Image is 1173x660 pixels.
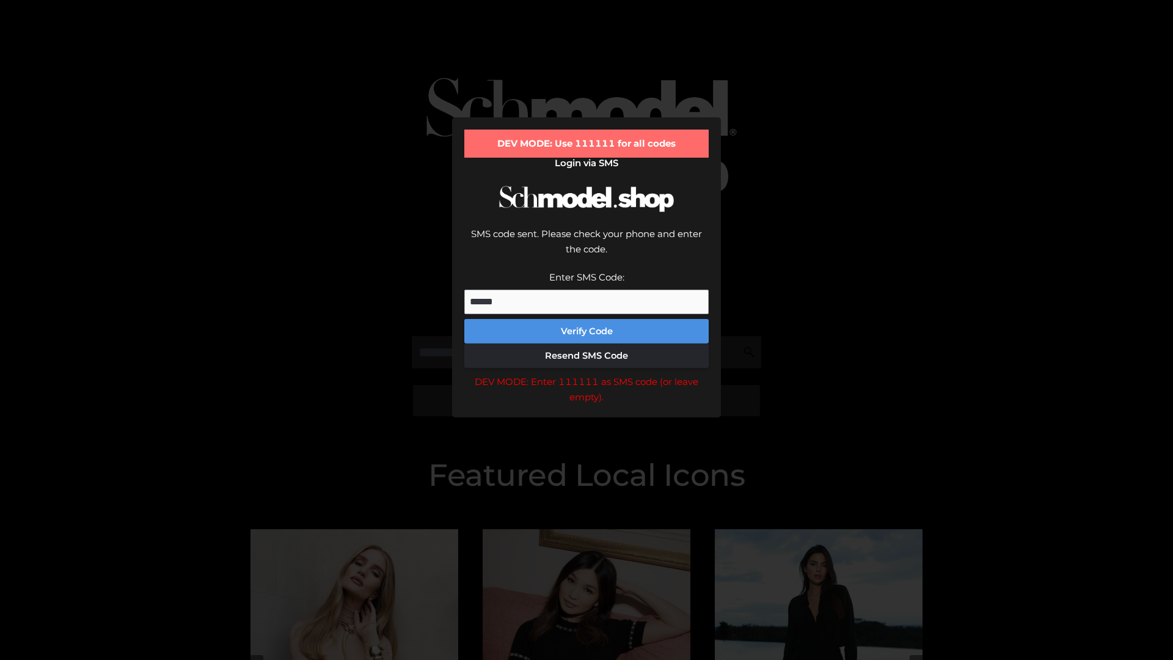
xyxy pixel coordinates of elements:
label: Enter SMS Code: [549,271,624,283]
div: DEV MODE: Use 111111 for all codes [464,130,709,158]
div: SMS code sent. Please check your phone and enter the code. [464,226,709,269]
img: Schmodel Logo [495,175,678,223]
h2: Login via SMS [464,158,709,169]
button: Verify Code [464,319,709,343]
div: DEV MODE: Enter 111111 as SMS code (or leave empty). [464,374,709,405]
button: Resend SMS Code [464,343,709,368]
